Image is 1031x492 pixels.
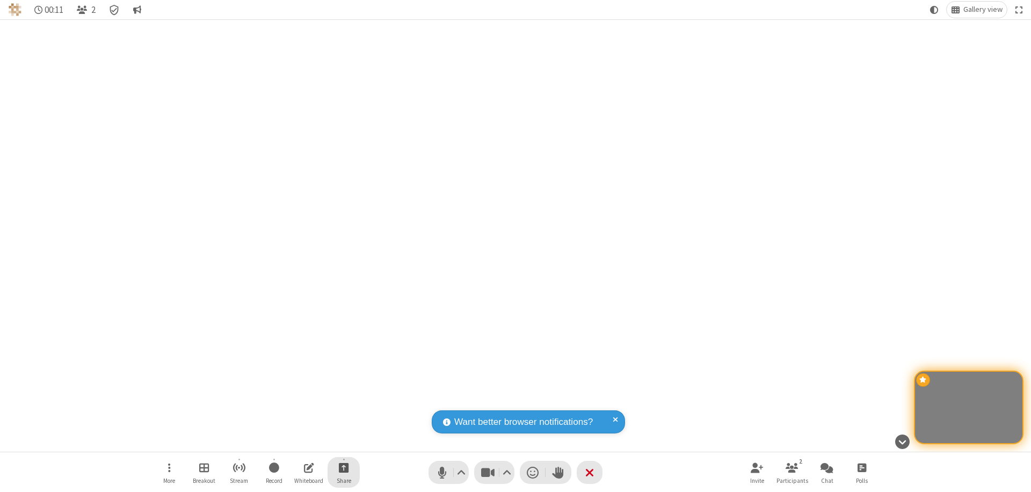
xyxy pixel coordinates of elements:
[293,457,325,488] button: Open shared whiteboard
[500,461,514,484] button: Video setting
[454,415,593,429] span: Want better browser notifications?
[163,477,175,484] span: More
[577,461,602,484] button: End or leave meeting
[963,5,1003,14] span: Gallery view
[856,477,868,484] span: Polls
[258,457,290,488] button: Start recording
[776,457,808,488] button: Open participant list
[947,2,1007,18] button: Change layout
[474,461,514,484] button: Stop video (⌘+Shift+V)
[750,477,764,484] span: Invite
[30,2,68,18] div: Timer
[776,477,808,484] span: Participants
[741,457,773,488] button: Invite participants (⌘+Shift+I)
[891,429,913,454] button: Hide
[328,457,360,488] button: Start sharing
[230,477,248,484] span: Stream
[846,457,878,488] button: Open poll
[337,477,351,484] span: Share
[926,2,943,18] button: Using system theme
[45,5,63,15] span: 00:11
[153,457,185,488] button: Open menu
[104,2,125,18] div: Meeting details Encryption enabled
[9,3,21,16] img: QA Selenium DO NOT DELETE OR CHANGE
[223,457,255,488] button: Start streaming
[821,477,833,484] span: Chat
[193,477,215,484] span: Breakout
[796,457,805,466] div: 2
[188,457,220,488] button: Manage Breakout Rooms
[266,477,282,484] span: Record
[72,2,100,18] button: Open participant list
[429,461,469,484] button: Mute (⌘+Shift+A)
[546,461,571,484] button: Raise hand
[91,5,96,15] span: 2
[811,457,843,488] button: Open chat
[454,461,469,484] button: Audio settings
[128,2,146,18] button: Conversation
[520,461,546,484] button: Send a reaction
[1011,2,1027,18] button: Fullscreen
[294,477,323,484] span: Whiteboard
